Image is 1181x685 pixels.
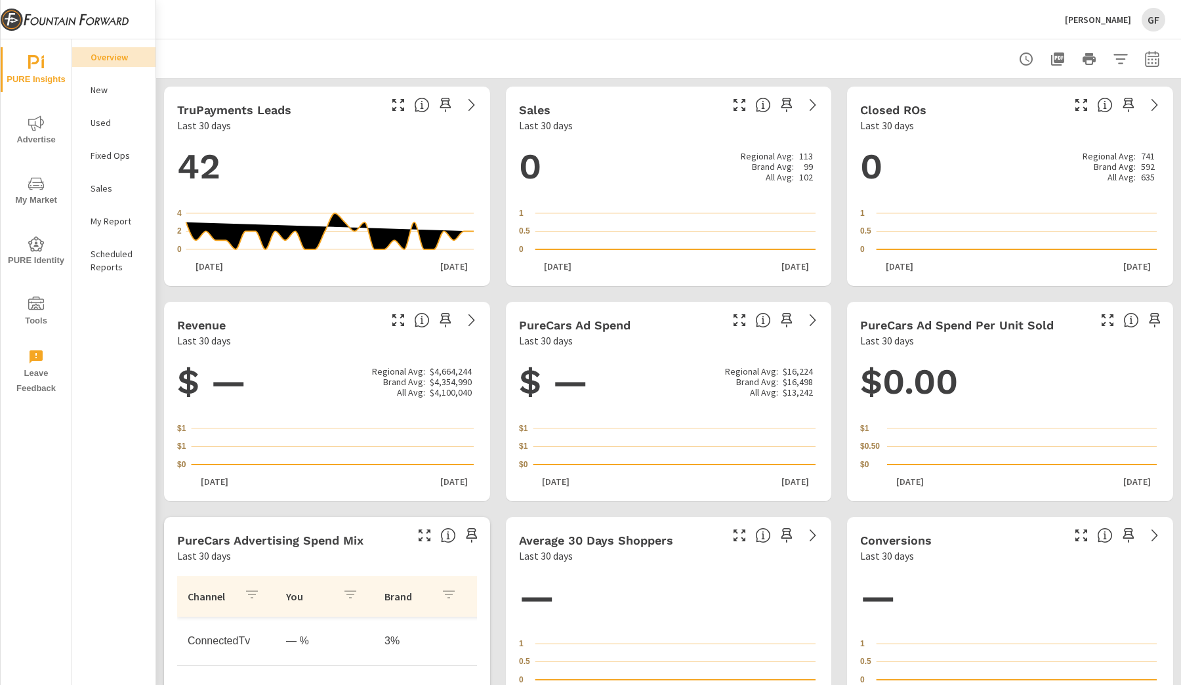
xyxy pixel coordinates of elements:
text: 0 [860,675,865,684]
text: 0 [519,245,524,254]
p: All Avg: [1108,172,1136,182]
td: 3% [374,625,472,657]
div: Scheduled Reports [72,244,155,277]
span: Number of Repair Orders Closed by the selected dealership group over the selected time range. [So... [1097,97,1113,113]
span: The number of truPayments leads. [414,97,430,113]
p: $4,354,990 [430,377,472,387]
p: Brand Avg: [383,377,425,387]
p: Last 30 days [177,548,231,564]
div: My Report [72,211,155,231]
h5: PureCars Advertising Spend Mix [177,533,363,547]
div: Used [72,113,155,133]
p: Used [91,116,145,129]
text: $1 [519,424,528,433]
span: This table looks at how you compare to the amount of budget you spend per channel as opposed to y... [440,528,456,543]
p: [PERSON_NAME] [1065,14,1131,26]
p: [DATE] [535,260,581,273]
text: 1 [519,639,524,648]
text: 0.5 [519,657,530,667]
p: $16,498 [783,377,813,387]
p: 113 [799,151,813,161]
p: All Avg: [766,172,794,182]
p: You [286,590,332,603]
button: Make Fullscreen [1071,525,1092,546]
p: Last 30 days [519,548,573,564]
div: Fixed Ops [72,146,155,165]
span: Number of vehicles sold by the dealership over the selected date range. [Source: This data is sou... [755,97,771,113]
p: Last 30 days [519,333,573,348]
a: See more details in report [461,310,482,331]
text: 0.5 [519,227,530,236]
button: Make Fullscreen [388,94,409,115]
p: Brand [384,590,430,603]
a: See more details in report [802,310,823,331]
p: 741 [1141,151,1155,161]
button: Select Date Range [1139,46,1165,72]
p: 99 [804,161,813,172]
p: All Avg: [397,387,425,398]
text: $1 [519,442,528,451]
text: 1 [519,209,524,218]
span: Save this to your personalized report [776,310,797,331]
h1: $ — [519,360,819,404]
p: Regional Avg: [1083,151,1136,161]
text: $1 [177,424,186,433]
text: 0 [177,245,182,254]
text: 0 [860,245,865,254]
p: 102 [799,172,813,182]
p: My Report [91,215,145,228]
p: [DATE] [431,260,477,273]
a: See more details in report [802,94,823,115]
text: 0 [519,675,524,684]
text: $0 [519,460,528,469]
h1: — [860,575,1160,619]
h5: PureCars Ad Spend [519,318,631,332]
p: [DATE] [533,475,579,488]
p: Overview [91,51,145,64]
p: All Avg: [750,387,778,398]
button: Make Fullscreen [1097,310,1118,331]
h5: Revenue [177,318,226,332]
h1: 0 [860,144,1160,189]
p: Last 30 days [519,117,573,133]
h1: 0 [519,144,819,189]
span: PURE Insights [5,55,68,87]
span: Save this to your personalized report [1118,525,1139,546]
div: Overview [72,47,155,67]
p: [DATE] [1114,475,1160,488]
h5: PureCars Ad Spend Per Unit Sold [860,318,1054,332]
div: New [72,80,155,100]
text: 0.5 [860,657,871,667]
div: nav menu [1,39,72,402]
h5: Average 30 Days Shoppers [519,533,673,547]
span: Tools [5,297,68,329]
span: Average cost of advertising per each vehicle sold at the dealer over the selected date range. The... [1123,312,1139,328]
p: Last 30 days [860,117,914,133]
button: Print Report [1076,46,1102,72]
p: Regional Avg: [372,366,425,377]
p: [DATE] [1114,260,1160,273]
p: $4,664,244 [430,366,472,377]
span: Save this to your personalized report [776,94,797,115]
span: PURE Identity [5,236,68,268]
text: $0.50 [860,442,880,451]
p: Last 30 days [177,333,231,348]
p: [DATE] [431,475,477,488]
span: Save this to your personalized report [776,525,797,546]
p: [DATE] [192,475,238,488]
span: Leave Feedback [5,349,68,396]
p: Regional Avg: [741,151,794,161]
span: The number of dealer-specified goals completed by a visitor. [Source: This data is provided by th... [1097,528,1113,543]
p: Regional Avg: [725,366,778,377]
div: GF [1142,8,1165,31]
button: "Export Report to PDF" [1045,46,1071,72]
p: [DATE] [772,260,818,273]
a: See more details in report [1144,525,1165,546]
text: 1 [860,639,865,648]
button: Make Fullscreen [729,94,750,115]
p: $16,224 [783,366,813,377]
text: $0 [860,460,869,469]
text: 1 [860,209,865,218]
p: [DATE] [887,475,933,488]
p: Last 30 days [860,333,914,348]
